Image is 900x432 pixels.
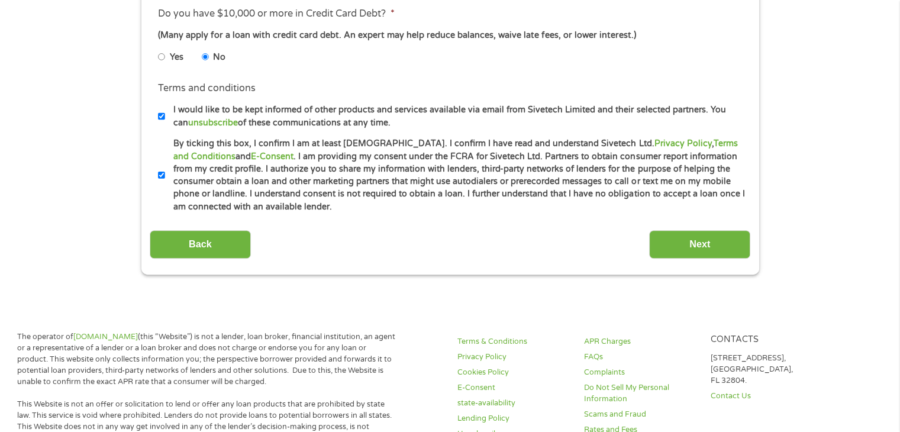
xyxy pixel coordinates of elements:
a: Terms & Conditions [457,336,570,347]
a: E-Consent [251,151,293,162]
a: APR Charges [584,336,696,347]
label: No [213,51,225,64]
label: By ticking this box, I confirm I am at least [DEMOGRAPHIC_DATA]. I confirm I have read and unders... [165,137,746,213]
a: Privacy Policy [654,138,711,149]
label: Do you have $10,000 or more in Credit Card Debt? [158,8,394,20]
a: E-Consent [457,382,570,394]
h4: Contacts [710,334,822,346]
a: Complaints [584,367,696,378]
a: Privacy Policy [457,352,570,363]
input: Next [649,230,750,259]
div: (Many apply for a loan with credit card debt. An expert may help reduce balances, waive late fees... [158,29,741,42]
a: Contact Us [710,391,822,402]
label: I would like to be kept informed of other products and services available via email from Sivetech... [165,104,746,129]
a: [DOMAIN_NAME] [73,332,138,341]
label: Yes [170,51,183,64]
a: unsubscribe [188,118,238,128]
a: Scams and Fraud [584,409,696,420]
a: Lending Policy [457,413,570,424]
a: Terms and Conditions [173,138,737,161]
p: [STREET_ADDRESS], [GEOGRAPHIC_DATA], FL 32804. [710,353,822,386]
p: The operator of (this “Website”) is not a lender, loan broker, financial institution, an agent or... [17,331,397,387]
a: Do Not Sell My Personal Information [584,382,696,405]
input: Back [150,230,251,259]
a: state-availability [457,398,570,409]
a: FAQs [584,352,696,363]
a: Cookies Policy [457,367,570,378]
label: Terms and conditions [158,82,256,95]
